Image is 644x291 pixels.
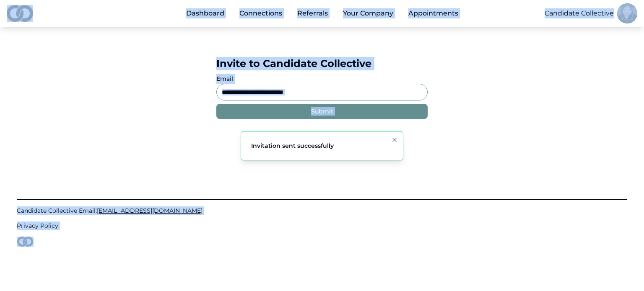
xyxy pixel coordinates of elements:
span: [EMAIL_ADDRESS][DOMAIN_NAME] [97,207,203,214]
div: Invitation sent successfully [251,142,334,150]
a: Referrals [291,5,335,22]
button: Submit [216,104,428,119]
nav: Main [179,5,465,22]
button: Your Company [336,5,400,22]
img: logo [17,237,34,247]
div: Invite to Candidate Collective [216,57,428,70]
img: logo [7,5,33,22]
label: Email [216,75,233,82]
img: c5a994b8-1df4-4c55-a0c5-fff68abd3c00-Kim%20Headshot-profile_picture.jpg [617,3,637,23]
a: Candidate Collective Email:[EMAIL_ADDRESS][DOMAIN_NAME] [17,206,627,215]
a: Connections [233,5,289,22]
a: Appointments [402,5,465,22]
button: Candidate Collective [545,8,614,18]
a: Privacy Policy [17,221,627,230]
div: Submit [311,107,333,116]
a: Dashboard [179,5,231,22]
